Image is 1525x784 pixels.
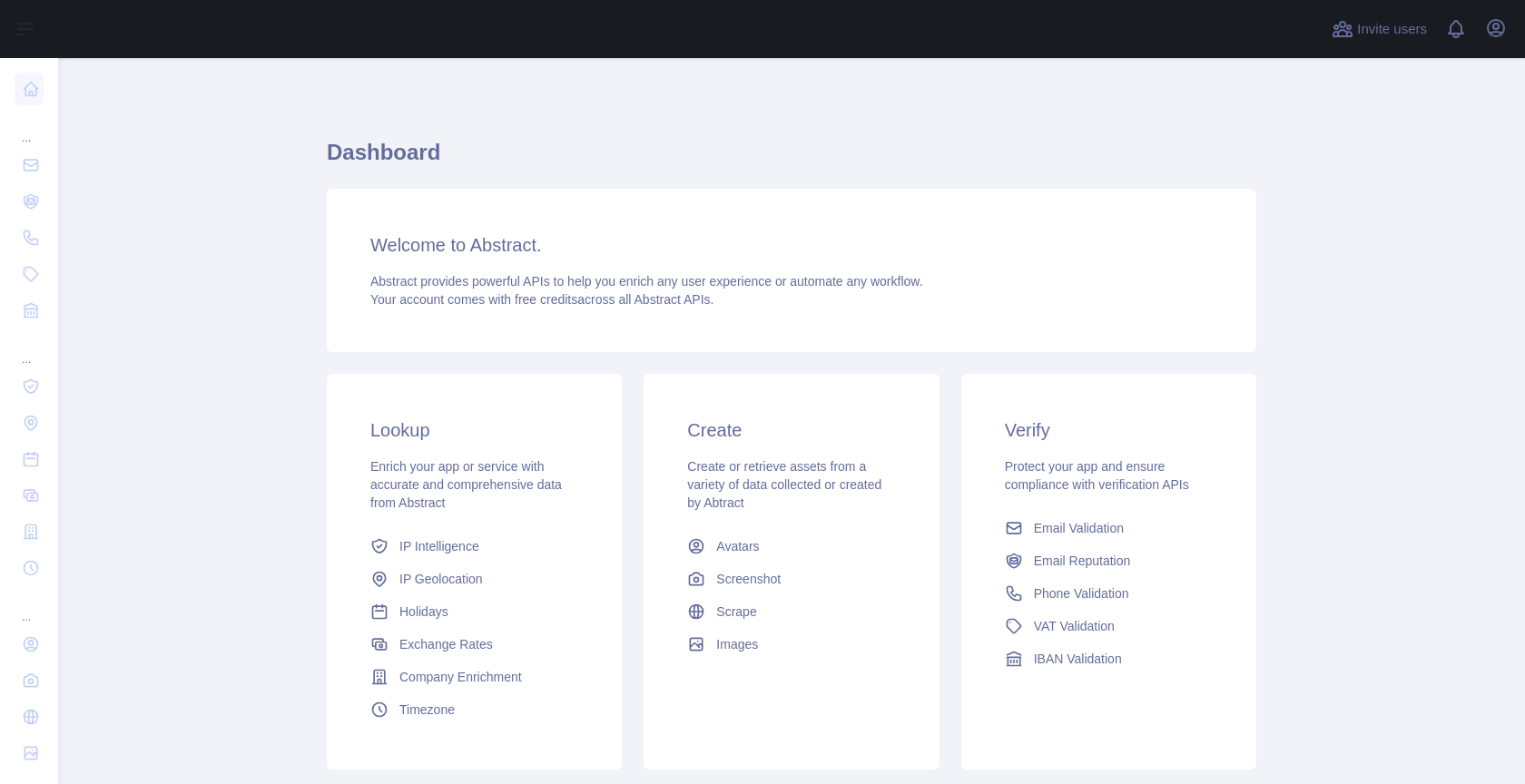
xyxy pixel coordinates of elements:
a: Timezone [363,693,585,726]
span: Company Enrichment [399,668,522,686]
a: Avatars [680,530,902,563]
a: Images [680,628,902,661]
a: IBAN Validation [998,642,1220,675]
a: IP Geolocation [363,563,585,595]
div: ... [15,109,44,145]
span: free credits [515,292,577,307]
a: Screenshot [680,563,902,595]
span: IBAN Validation [1034,650,1122,668]
span: Phone Validation [1034,584,1129,603]
span: IP Geolocation [399,570,483,588]
span: Enrich your app or service with accurate and comprehensive data from Abstract [370,459,562,510]
a: IP Intelligence [363,530,585,563]
span: Avatars [716,537,759,555]
a: Exchange Rates [363,628,585,661]
div: ... [15,588,44,624]
span: Invite users [1357,19,1427,40]
div: ... [15,330,44,367]
a: Holidays [363,595,585,628]
span: Images [716,635,758,653]
a: Email Validation [998,512,1220,544]
span: Your account comes with across all Abstract APIs. [370,292,713,307]
a: Phone Validation [998,577,1220,610]
h3: Verify [1005,417,1213,443]
span: Scrape [716,603,756,621]
a: VAT Validation [998,610,1220,642]
span: Screenshot [716,570,781,588]
span: Timezone [399,701,455,719]
h3: Welcome to Abstract. [370,232,1213,258]
span: Email Reputation [1034,552,1131,570]
span: Protect your app and ensure compliance with verification APIs [1005,459,1189,492]
span: VAT Validation [1034,617,1115,635]
a: Email Reputation [998,544,1220,577]
a: Scrape [680,595,902,628]
span: IP Intelligence [399,537,479,555]
h3: Lookup [370,417,578,443]
span: Create or retrieve assets from a variety of data collected or created by Abtract [687,459,881,510]
span: Abstract provides powerful APIs to help you enrich any user experience or automate any workflow. [370,274,923,289]
span: Holidays [399,603,448,621]
a: Company Enrichment [363,661,585,693]
span: Email Validation [1034,519,1124,537]
h3: Create [687,417,895,443]
span: Exchange Rates [399,635,493,653]
button: Invite users [1328,15,1431,44]
h1: Dashboard [327,138,1256,181]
